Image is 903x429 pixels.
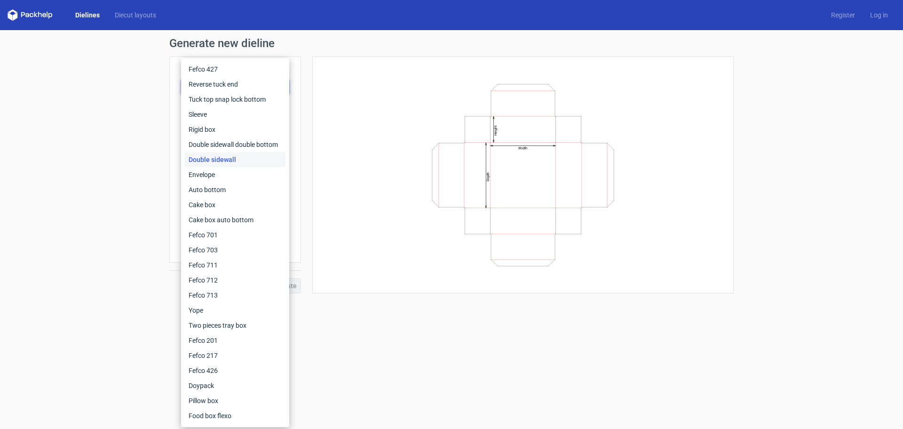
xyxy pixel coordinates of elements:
div: Fefco 703 [185,243,285,258]
text: Width [518,146,527,150]
div: Envelope [185,167,285,182]
div: Two pieces tray box [185,318,285,333]
div: Food box flexo [185,408,285,423]
text: Height [493,125,498,136]
div: Double sidewall [185,152,285,167]
div: Fefco 427 [185,62,285,77]
div: Cake box auto bottom [185,212,285,227]
div: Pillow box [185,393,285,408]
div: Tuck top snap lock bottom [185,92,285,107]
div: Fefco 712 [185,273,285,288]
div: Rigid box [185,122,285,137]
div: Double sidewall double bottom [185,137,285,152]
div: Doypack [185,378,285,393]
div: Cake box [185,197,285,212]
div: Fefco 713 [185,288,285,303]
div: Reverse tuck end [185,77,285,92]
a: Diecut layouts [107,10,164,20]
div: Fefco 201 [185,333,285,348]
div: Yope [185,303,285,318]
div: Auto bottom [185,182,285,197]
div: Fefco 701 [185,227,285,243]
div: Sleeve [185,107,285,122]
text: Depth [486,172,490,181]
a: Dielines [68,10,107,20]
div: Fefco 711 [185,258,285,273]
a: Register [824,10,863,20]
a: Log in [863,10,895,20]
div: Fefco 217 [185,348,285,363]
div: Fefco 426 [185,363,285,378]
h1: Generate new dieline [169,38,734,49]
